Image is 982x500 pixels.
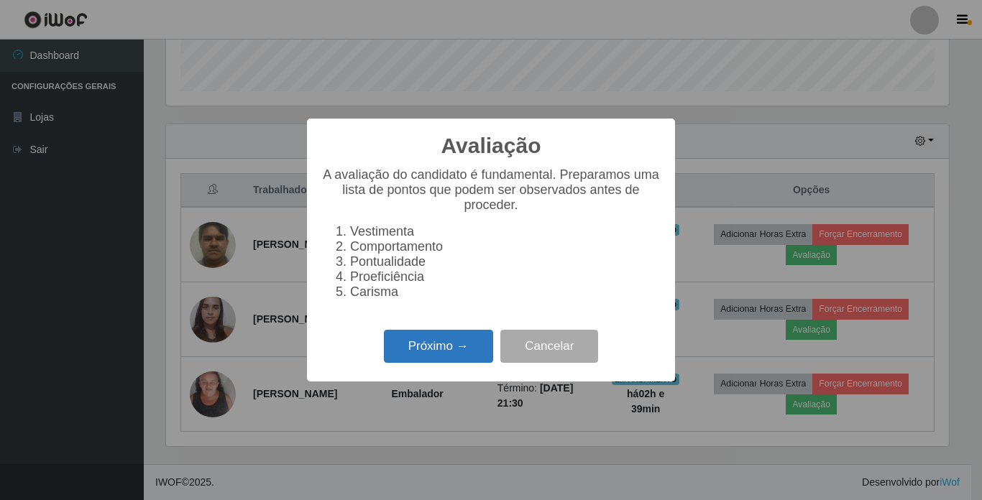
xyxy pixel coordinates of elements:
li: Pontualidade [350,254,661,269]
button: Próximo → [384,330,493,364]
li: Proeficiência [350,269,661,284]
p: A avaliação do candidato é fundamental. Preparamos uma lista de pontos que podem ser observados a... [321,167,661,213]
li: Carisma [350,284,661,300]
li: Comportamento [350,239,661,254]
button: Cancelar [500,330,598,364]
h2: Avaliação [441,133,541,159]
li: Vestimenta [350,224,661,239]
